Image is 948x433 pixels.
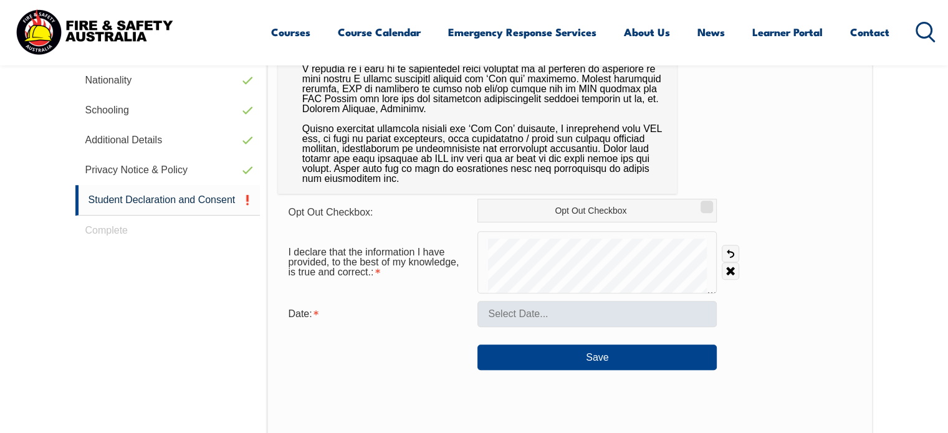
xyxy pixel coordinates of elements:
[477,345,717,369] button: Save
[477,199,717,222] label: Opt Out Checkbox
[278,302,477,326] div: Date is required.
[624,16,670,49] a: About Us
[448,16,596,49] a: Emergency Response Services
[75,65,261,95] a: Nationality
[752,16,823,49] a: Learner Portal
[722,262,739,280] a: Clear
[75,185,261,216] a: Student Declaration and Consent
[477,301,717,327] input: Select Date...
[288,207,373,217] span: Opt Out Checkbox:
[75,125,261,155] a: Additional Details
[722,245,739,262] a: Undo
[75,155,261,185] a: Privacy Notice & Policy
[271,16,310,49] a: Courses
[75,95,261,125] a: Schooling
[278,240,477,284] div: I declare that the information I have provided, to the best of my knowledge, is true and correct....
[697,16,725,49] a: News
[338,16,421,49] a: Course Calendar
[850,16,889,49] a: Contact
